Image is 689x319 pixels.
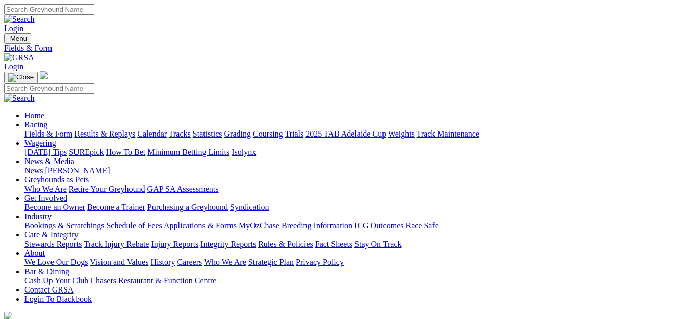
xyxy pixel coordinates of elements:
a: Schedule of Fees [106,221,162,230]
a: Isolynx [232,148,256,156]
a: Strategic Plan [248,258,294,267]
span: Menu [10,35,27,42]
a: Careers [177,258,202,267]
a: Trials [285,129,303,138]
a: Greyhounds as Pets [24,175,89,184]
input: Search [4,4,94,15]
div: Industry [24,221,685,230]
a: We Love Our Dogs [24,258,88,267]
a: Who We Are [204,258,246,267]
div: Greyhounds as Pets [24,184,685,194]
a: Syndication [230,203,269,211]
a: About [24,249,45,257]
a: Home [24,111,44,120]
a: Injury Reports [151,240,198,248]
a: Fields & Form [4,44,685,53]
a: Applications & Forms [164,221,237,230]
a: Track Maintenance [417,129,479,138]
img: Close [8,73,34,82]
div: News & Media [24,166,685,175]
div: Care & Integrity [24,240,685,249]
img: logo-grsa-white.png [40,71,48,79]
a: GAP SA Assessments [147,184,219,193]
img: GRSA [4,53,34,62]
a: Who We Are [24,184,67,193]
a: Login [4,62,23,71]
a: ICG Outcomes [354,221,403,230]
a: Become an Owner [24,203,85,211]
a: [PERSON_NAME] [45,166,110,175]
a: Race Safe [405,221,438,230]
button: Toggle navigation [4,33,31,44]
a: Purchasing a Greyhound [147,203,228,211]
a: Become a Trainer [87,203,145,211]
a: Bar & Dining [24,267,69,276]
img: Search [4,15,35,24]
a: Industry [24,212,52,221]
div: Racing [24,129,685,139]
a: Weights [388,129,415,138]
a: Statistics [193,129,222,138]
a: 2025 TAB Adelaide Cup [305,129,386,138]
div: Bar & Dining [24,276,685,285]
button: Toggle navigation [4,72,38,83]
a: Grading [224,129,251,138]
img: Search [4,94,35,103]
a: Coursing [253,129,283,138]
a: News & Media [24,157,74,166]
a: Vision and Values [90,258,148,267]
a: Integrity Reports [200,240,256,248]
a: History [150,258,175,267]
a: News [24,166,43,175]
a: [DATE] Tips [24,148,67,156]
a: Stewards Reports [24,240,82,248]
a: Contact GRSA [24,285,73,294]
div: Wagering [24,148,685,157]
a: SUREpick [69,148,104,156]
a: Fields & Form [24,129,72,138]
a: How To Bet [106,148,146,156]
a: Get Involved [24,194,67,202]
a: Minimum Betting Limits [147,148,229,156]
a: Racing [24,120,47,129]
a: Retire Your Greyhound [69,184,145,193]
a: Care & Integrity [24,230,79,239]
input: Search [4,83,94,94]
a: Rules & Policies [258,240,313,248]
a: Tracks [169,129,191,138]
a: Login To Blackbook [24,295,92,303]
a: Cash Up Your Club [24,276,88,285]
a: Track Injury Rebate [84,240,149,248]
a: Stay On Track [354,240,401,248]
div: About [24,258,685,267]
a: Results & Replays [74,129,135,138]
a: Fact Sheets [315,240,352,248]
a: MyOzChase [239,221,279,230]
a: Calendar [137,129,167,138]
div: Get Involved [24,203,685,212]
a: Login [4,24,23,33]
a: Wagering [24,139,56,147]
a: Chasers Restaurant & Function Centre [90,276,216,285]
a: Privacy Policy [296,258,344,267]
a: Breeding Information [282,221,352,230]
a: Bookings & Scratchings [24,221,104,230]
